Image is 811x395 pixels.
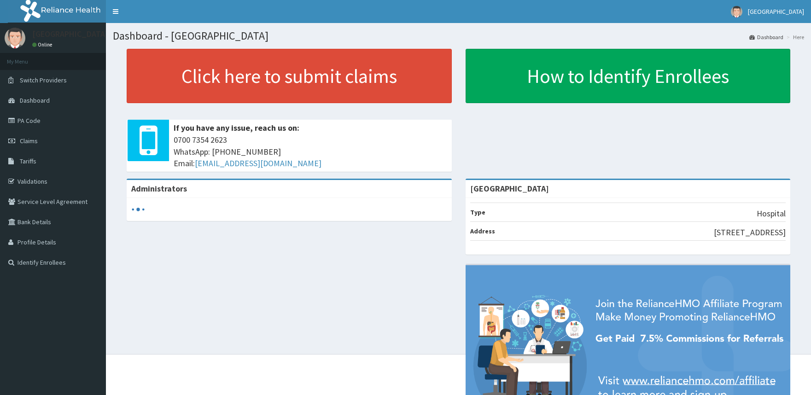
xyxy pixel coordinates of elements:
img: User Image [5,28,25,48]
a: Online [32,41,54,48]
b: Type [470,208,485,216]
li: Here [784,33,804,41]
span: Claims [20,137,38,145]
span: Tariffs [20,157,36,165]
a: Dashboard [749,33,783,41]
a: How to Identify Enrollees [466,49,791,103]
p: Hospital [757,208,786,220]
b: Address [470,227,495,235]
a: [EMAIL_ADDRESS][DOMAIN_NAME] [195,158,321,168]
p: [GEOGRAPHIC_DATA] [32,30,108,38]
b: Administrators [131,183,187,194]
p: [STREET_ADDRESS] [714,227,786,238]
span: Switch Providers [20,76,67,84]
h1: Dashboard - [GEOGRAPHIC_DATA] [113,30,804,42]
span: 0700 7354 2623 WhatsApp: [PHONE_NUMBER] Email: [174,134,447,169]
span: Dashboard [20,96,50,105]
strong: [GEOGRAPHIC_DATA] [470,183,549,194]
svg: audio-loading [131,203,145,216]
b: If you have any issue, reach us on: [174,122,299,133]
a: Click here to submit claims [127,49,452,103]
span: [GEOGRAPHIC_DATA] [748,7,804,16]
img: User Image [731,6,742,17]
